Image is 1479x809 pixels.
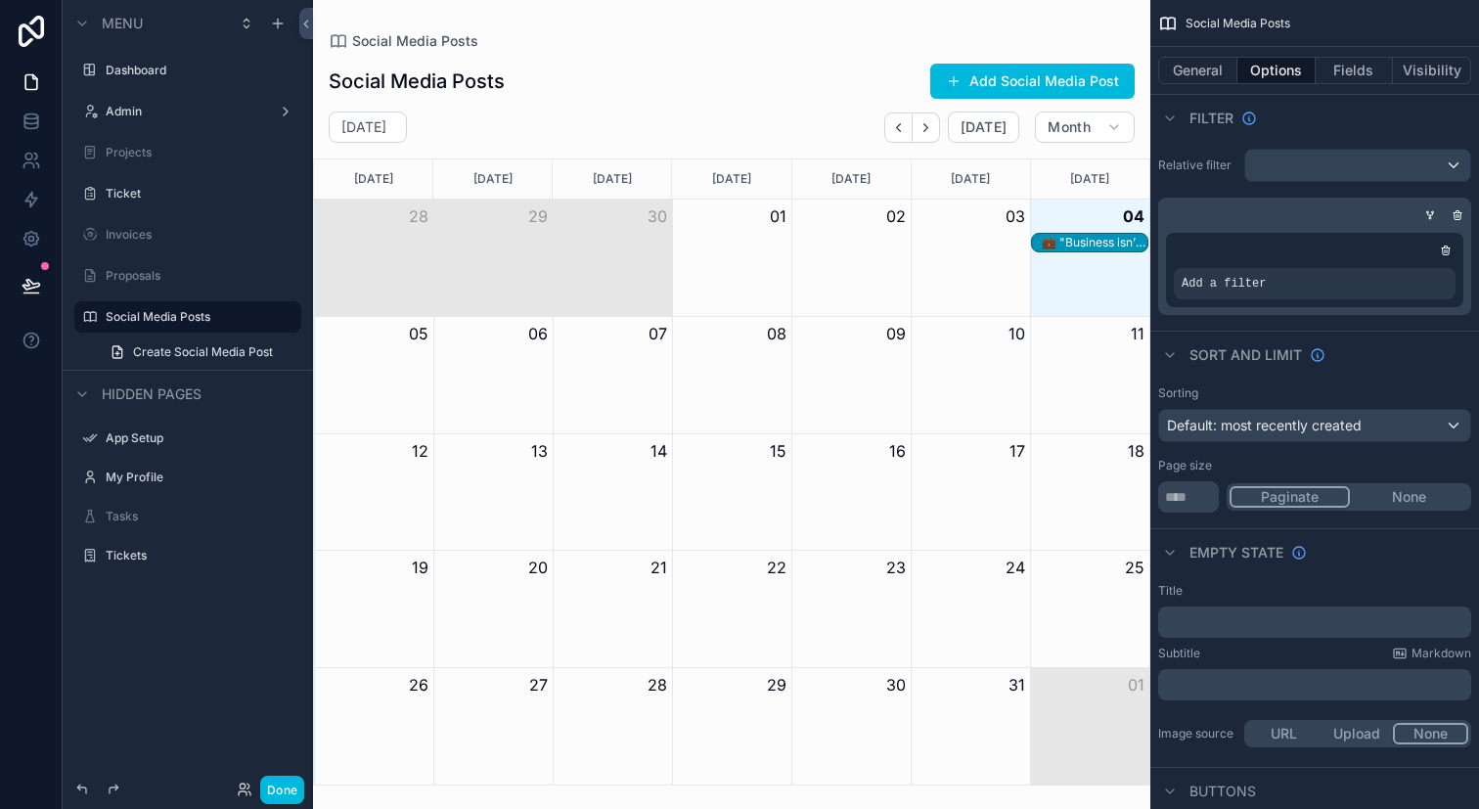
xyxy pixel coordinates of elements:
h2: [DATE] [341,117,386,137]
button: Upload [1321,723,1394,744]
span: Create Social Media Post [133,344,273,360]
label: Dashboard [106,63,290,78]
div: scrollable content [1158,669,1471,700]
button: 24 [1006,556,1025,579]
label: Proposals [106,268,290,284]
div: scrollable content [1158,607,1471,638]
button: 15 [770,439,786,463]
button: 31 [1008,673,1025,697]
span: Social Media Posts [352,31,478,51]
div: [DATE] [436,159,549,199]
button: Paginate [1230,486,1350,508]
label: Subtitle [1158,646,1200,661]
span: Filter [1189,109,1233,128]
button: 02 [886,204,906,228]
div: [DATE] [317,159,429,199]
button: 29 [767,673,786,697]
span: Markdown [1412,646,1471,661]
button: 01 [770,204,786,228]
a: Admin [106,104,262,119]
div: [DATE] [795,159,908,199]
div: [DATE] [1034,159,1146,199]
div: 💼 "Business isn’t just work, it’s creating impact." [1042,235,1147,250]
button: 23 [886,556,906,579]
span: Month [1048,118,1091,136]
button: 27 [529,673,548,697]
button: 16 [889,439,906,463]
button: Add Social Media Post [930,64,1135,99]
h1: Social Media Posts [329,67,505,95]
button: Done [260,776,304,804]
label: Title [1158,583,1183,599]
div: [DATE] [556,159,668,199]
button: 03 [1006,204,1025,228]
button: 01 [1128,673,1144,697]
button: Back [884,112,913,143]
button: 30 [886,673,906,697]
button: 12 [412,439,428,463]
button: Fields [1316,57,1394,84]
label: Page size [1158,458,1212,473]
a: Projects [106,145,290,160]
div: [DATE] [915,159,1027,199]
button: URL [1247,723,1321,744]
a: Markdown [1392,646,1471,661]
div: [DATE] [675,159,787,199]
label: Image source [1158,726,1236,742]
button: Month [1035,112,1135,143]
label: Tasks [106,509,290,524]
span: Menu [102,14,143,33]
a: Create Social Media Post [98,337,301,368]
button: 28 [409,204,428,228]
button: 25 [1125,556,1144,579]
button: 29 [528,204,548,228]
span: Hidden pages [102,384,202,404]
button: 14 [650,439,667,463]
span: Sort And Limit [1189,345,1302,365]
button: 05 [409,322,428,345]
button: 18 [1128,439,1144,463]
div: 💼 "Business isn’t just work, it’s creating impact." [1042,234,1147,251]
button: General [1158,57,1237,84]
button: Default: most recently created [1158,409,1471,442]
button: 08 [767,322,786,345]
span: Empty state [1189,543,1283,562]
button: 26 [409,673,428,697]
span: Default: most recently created [1167,417,1362,433]
button: 07 [649,322,667,345]
button: 11 [1131,322,1144,345]
button: None [1393,723,1468,744]
label: Relative filter [1158,157,1236,173]
label: Tickets [106,548,290,563]
button: 17 [1009,439,1025,463]
button: 20 [528,556,548,579]
button: [DATE] [948,112,1019,143]
label: App Setup [106,430,290,446]
button: 09 [886,322,906,345]
label: Ticket [106,186,290,202]
button: Visibility [1393,57,1471,84]
button: 28 [648,673,667,697]
label: Social Media Posts [106,309,290,325]
span: Add a filter [1182,276,1266,292]
div: Month View [313,158,1150,786]
label: Invoices [106,227,290,243]
button: Options [1237,57,1316,84]
label: My Profile [106,470,290,485]
button: 22 [767,556,786,579]
button: None [1350,486,1468,508]
a: Social Media Posts [329,31,478,51]
span: [DATE] [961,118,1007,136]
label: Sorting [1158,385,1198,401]
button: Next [913,112,940,143]
button: 06 [528,322,548,345]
